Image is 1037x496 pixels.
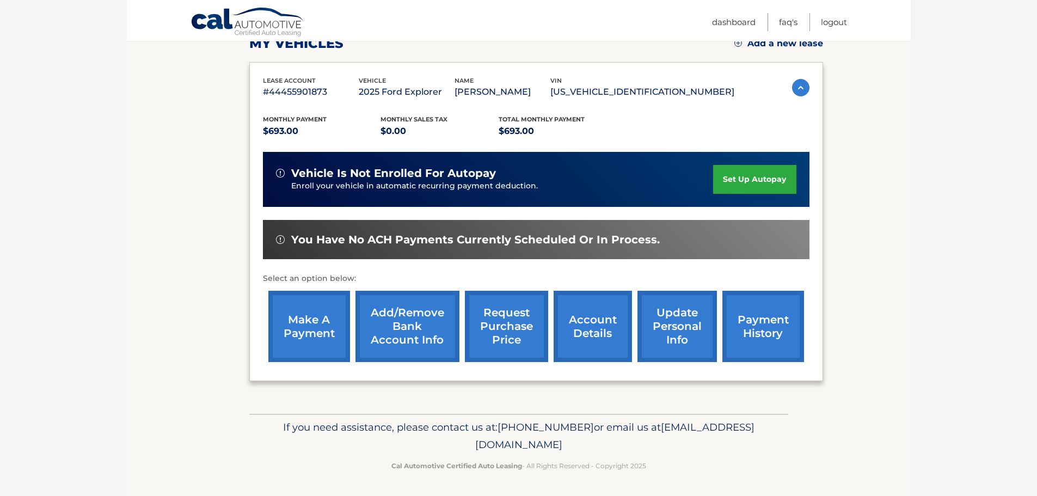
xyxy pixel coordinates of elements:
[249,35,343,52] h2: my vehicles
[263,84,359,100] p: #44455901873
[499,124,617,139] p: $693.00
[734,38,823,49] a: Add a new lease
[263,115,327,123] span: Monthly Payment
[381,124,499,139] p: $0.00
[355,291,459,362] a: Add/Remove bank account info
[455,84,550,100] p: [PERSON_NAME]
[291,167,496,180] span: vehicle is not enrolled for autopay
[713,165,796,194] a: set up autopay
[779,13,797,31] a: FAQ's
[455,77,474,84] span: name
[475,421,754,451] span: [EMAIL_ADDRESS][DOMAIN_NAME]
[276,169,285,177] img: alert-white.svg
[263,77,316,84] span: lease account
[291,180,714,192] p: Enroll your vehicle in automatic recurring payment deduction.
[276,235,285,244] img: alert-white.svg
[499,115,585,123] span: Total Monthly Payment
[734,39,742,47] img: add.svg
[550,84,734,100] p: [US_VEHICLE_IDENTIFICATION_NUMBER]
[550,77,562,84] span: vin
[256,460,781,471] p: - All Rights Reserved - Copyright 2025
[465,291,548,362] a: request purchase price
[498,421,594,433] span: [PHONE_NUMBER]
[359,84,455,100] p: 2025 Ford Explorer
[722,291,804,362] a: payment history
[381,115,447,123] span: Monthly sales Tax
[792,79,809,96] img: accordion-active.svg
[256,419,781,454] p: If you need assistance, please contact us at: or email us at
[391,462,522,470] strong: Cal Automotive Certified Auto Leasing
[554,291,632,362] a: account details
[637,291,717,362] a: update personal info
[263,124,381,139] p: $693.00
[268,291,350,362] a: make a payment
[263,272,809,285] p: Select an option below:
[821,13,847,31] a: Logout
[291,233,660,247] span: You have no ACH payments currently scheduled or in process.
[359,77,386,84] span: vehicle
[712,13,756,31] a: Dashboard
[191,7,305,39] a: Cal Automotive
